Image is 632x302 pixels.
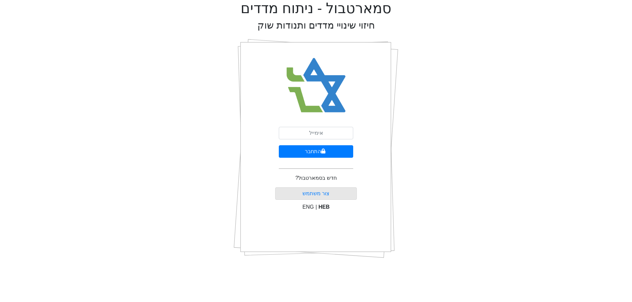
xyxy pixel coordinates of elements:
[295,174,336,182] p: חדש בסמארטבול?
[279,145,353,158] button: התחבר
[319,204,330,210] span: HEB
[303,191,329,196] a: צור משתמש
[279,127,353,139] input: אימייל
[280,49,352,122] img: Smart Bull
[257,20,375,31] h2: חיזוי שינויי מדדים ותנודות שוק
[303,204,314,210] span: ENG
[275,187,357,200] button: צור משתמש
[315,204,317,210] span: |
